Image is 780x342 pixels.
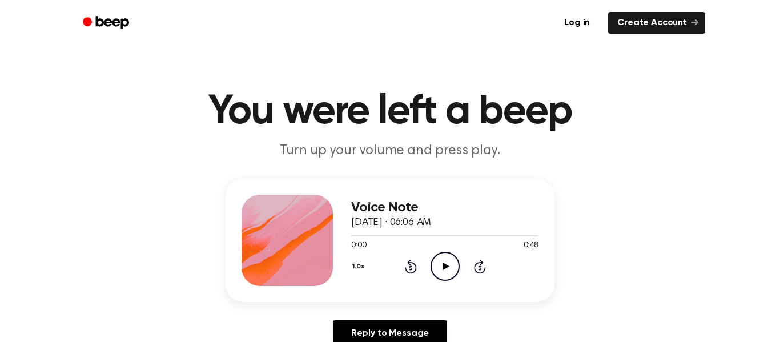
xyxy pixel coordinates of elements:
h3: Voice Note [351,200,538,215]
span: 0:48 [524,240,538,252]
h1: You were left a beep [98,91,682,132]
span: [DATE] · 06:06 AM [351,218,431,228]
button: 1.0x [351,257,368,276]
p: Turn up your volume and press play. [171,142,609,160]
a: Log in [553,10,601,36]
a: Beep [75,12,139,34]
a: Create Account [608,12,705,34]
span: 0:00 [351,240,366,252]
